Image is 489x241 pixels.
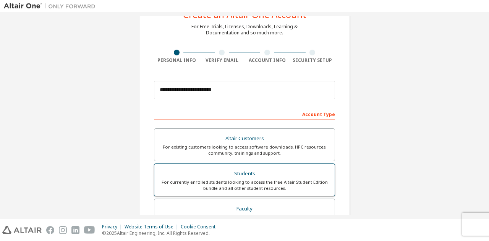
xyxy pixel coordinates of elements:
div: For currently enrolled students looking to access the free Altair Student Edition bundle and all ... [159,179,330,191]
div: For faculty & administrators of academic institutions administering students and accessing softwa... [159,214,330,226]
img: instagram.svg [59,226,67,234]
div: Altair Customers [159,133,330,144]
p: © 2025 Altair Engineering, Inc. All Rights Reserved. [102,230,220,236]
div: Personal Info [154,57,199,63]
img: altair_logo.svg [2,226,42,234]
div: Account Info [244,57,290,63]
div: Students [159,168,330,179]
img: youtube.svg [84,226,95,234]
img: linkedin.svg [71,226,79,234]
div: Account Type [154,108,335,120]
div: Website Terms of Use [125,224,181,230]
img: Altair One [4,2,99,10]
div: Create an Altair One Account [183,10,306,19]
div: Verify Email [199,57,245,63]
div: For Free Trials, Licenses, Downloads, Learning & Documentation and so much more. [191,24,298,36]
div: For existing customers looking to access software downloads, HPC resources, community, trainings ... [159,144,330,156]
img: facebook.svg [46,226,54,234]
div: Cookie Consent [181,224,220,230]
div: Privacy [102,224,125,230]
div: Faculty [159,204,330,214]
div: Security Setup [290,57,335,63]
